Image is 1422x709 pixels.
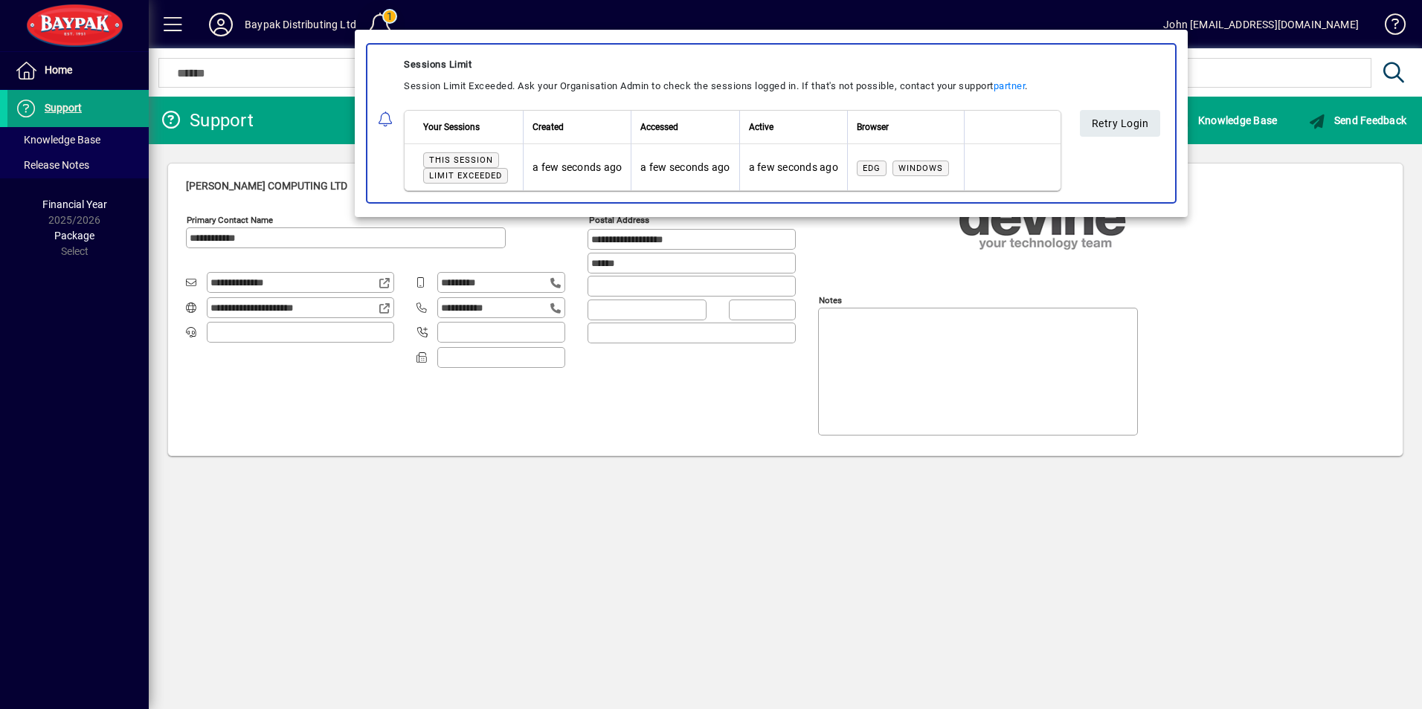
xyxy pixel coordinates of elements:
[1080,110,1161,137] button: Retry Login
[523,144,631,190] td: a few seconds ago
[631,144,739,190] td: a few seconds ago
[898,164,943,173] span: Windows
[404,56,1061,74] div: Sessions Limit
[857,119,889,135] span: Browser
[423,119,480,135] span: Your Sessions
[404,77,1061,95] div: Session Limit Exceeded. Ask your Organisation Admin to check the sessions logged in. If that's no...
[739,144,847,190] td: a few seconds ago
[429,171,502,181] span: Limit exceeded
[355,43,1188,204] app-alert-notification-menu-item: Sessions Limit
[994,80,1026,91] a: partner
[1092,111,1149,136] span: Retry Login
[429,155,493,165] span: This session
[640,119,678,135] span: Accessed
[749,119,773,135] span: Active
[863,164,881,173] span: Edg
[533,119,564,135] span: Created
